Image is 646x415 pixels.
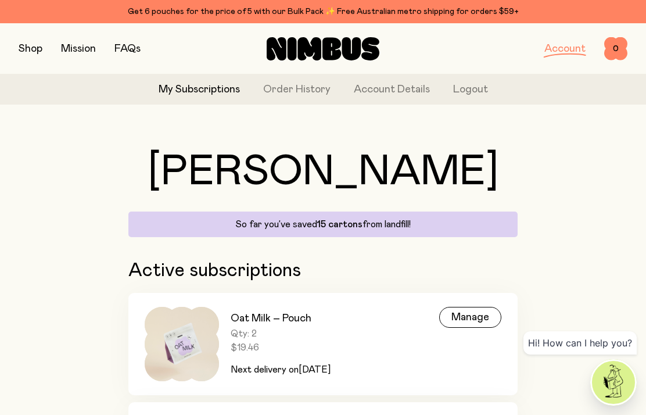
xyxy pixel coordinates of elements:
h3: Oat Milk – Pouch [231,312,331,325]
a: Account [544,44,586,54]
a: My Subscriptions [159,82,240,98]
a: Account Details [354,82,430,98]
span: [DATE] [299,365,331,374]
img: agent [592,361,635,404]
div: Hi! How can I help you? [523,331,637,355]
button: 0 [604,37,627,60]
a: Order History [263,82,331,98]
span: Qty: 2 [231,328,331,339]
p: Next delivery on [231,363,331,377]
div: Get 6 pouches for the price of 5 with our Bulk Pack ✨ Free Australian metro shipping for orders $59+ [19,5,627,19]
div: Manage [439,307,501,328]
h1: [PERSON_NAME] [128,151,518,193]
a: Mission [61,44,96,54]
span: 15 cartons [317,220,363,229]
a: Oat Milk – PouchQty: 2$19.46Next delivery on[DATE]Manage [128,293,518,395]
button: Logout [453,82,488,98]
span: $19.46 [231,342,331,353]
h2: Active subscriptions [128,260,518,281]
a: FAQs [114,44,141,54]
p: So far you’ve saved from landfill! [135,219,511,230]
